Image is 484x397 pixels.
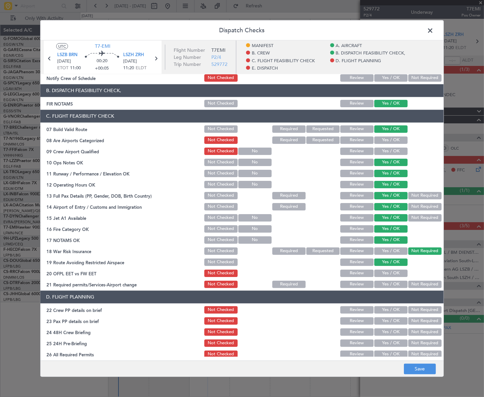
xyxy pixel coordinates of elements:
button: Review [340,192,374,199]
button: Review [340,269,374,277]
button: Review [340,339,374,347]
button: Review [340,280,374,288]
button: Yes / OK [374,147,408,155]
button: Yes / OK [374,306,408,313]
button: Not Required [408,317,442,324]
button: Yes / OK [374,192,408,199]
button: Review [340,125,374,132]
button: Yes / OK [374,236,408,243]
button: Yes / OK [374,225,408,232]
button: Yes / OK [374,203,408,210]
button: Not Required [408,328,442,335]
button: Yes / OK [374,158,408,166]
button: Yes / OK [374,136,408,144]
button: Review [340,350,374,358]
button: Yes / OK [374,350,408,358]
button: Yes / OK [374,214,408,221]
button: Not Required [408,192,442,199]
span: D. FLIGHT PLANNING [336,57,381,64]
button: Review [340,317,374,324]
button: Review [340,136,374,144]
button: Review [340,74,374,81]
button: Not Required [408,339,442,347]
button: Yes / OK [374,258,408,266]
button: Yes / OK [374,74,408,81]
button: Not Required [408,280,442,288]
button: Yes / OK [374,169,408,177]
button: Yes / OK [374,328,408,335]
button: Review [340,214,374,221]
button: Review [340,236,374,243]
button: Yes / OK [374,181,408,188]
button: Not Required [408,74,442,81]
button: Yes / OK [374,339,408,347]
button: Yes / OK [374,269,408,277]
button: Review [340,100,374,107]
button: Yes / OK [374,247,408,254]
button: Not Required [408,306,442,313]
button: Review [340,181,374,188]
button: Not Required [408,247,442,254]
button: Review [340,147,374,155]
button: Review [340,247,374,254]
button: Not Required [408,203,442,210]
button: Review [340,225,374,232]
span: A. AIRCRAFT [336,42,362,49]
button: Review [340,203,374,210]
span: B. DISPATCH FEASIBILITY CHECK, [336,50,406,57]
button: Yes / OK [374,317,408,324]
button: Yes / OK [374,125,408,132]
header: Dispatch Checks [40,20,444,40]
button: Not Required [408,350,442,358]
button: Review [340,258,374,266]
button: Review [340,306,374,313]
button: Yes / OK [374,100,408,107]
button: Save [404,364,436,374]
button: Yes / OK [374,280,408,288]
button: Review [340,158,374,166]
button: Not Required [408,214,442,221]
button: Review [340,328,374,335]
button: Review [340,169,374,177]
